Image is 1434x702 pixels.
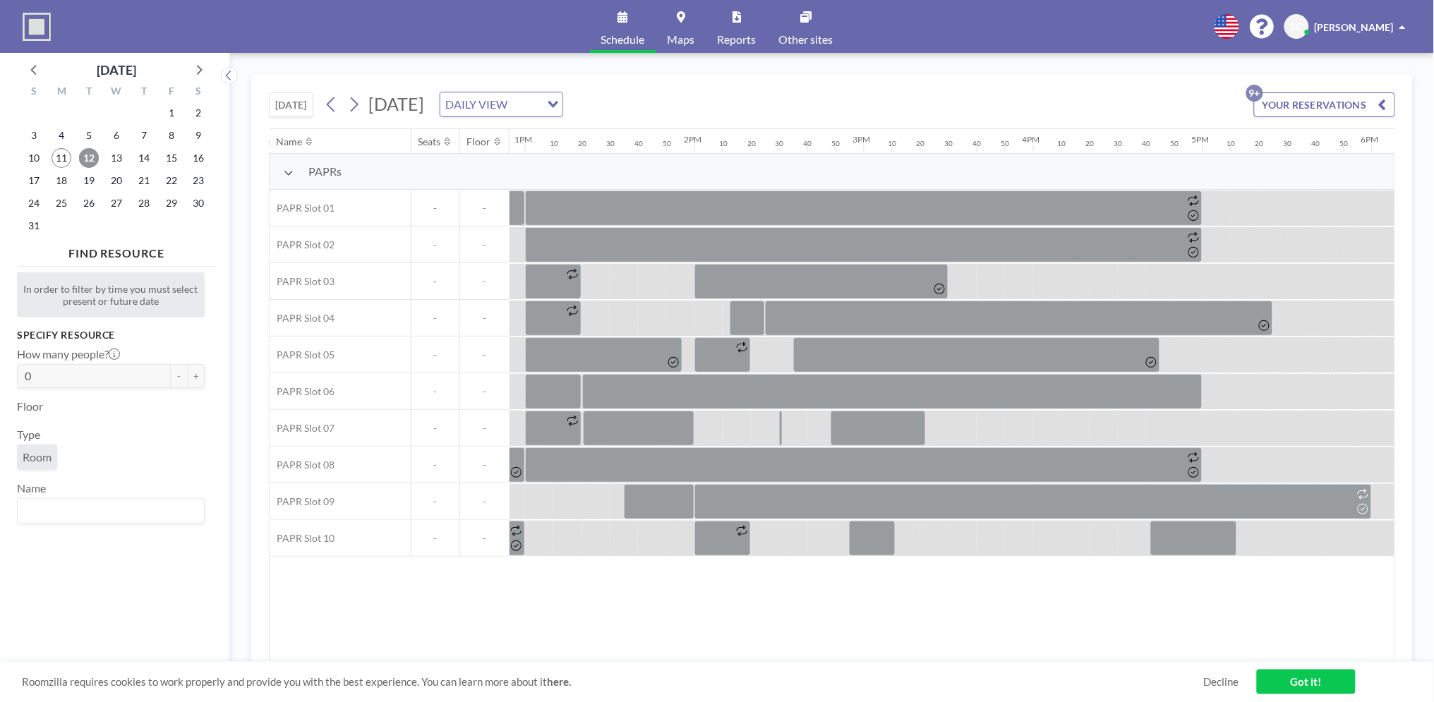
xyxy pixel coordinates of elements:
[20,83,48,102] div: S
[418,135,441,148] div: Seats
[17,399,43,413] label: Floor
[832,139,840,148] div: 50
[134,193,154,213] span: Thursday, August 28, 2025
[460,238,510,251] span: -
[578,139,586,148] div: 20
[17,481,46,495] label: Name
[189,171,209,190] span: Saturday, August 23, 2025
[270,495,335,508] span: PAPR Slot 09
[411,349,459,361] span: -
[79,126,99,145] span: Tuesday, August 5, 2025
[747,139,756,148] div: 20
[162,193,181,213] span: Friday, August 29, 2025
[270,238,335,251] span: PAPR Slot 02
[162,126,181,145] span: Friday, August 8, 2025
[17,241,216,260] h4: FIND RESOURCE
[1086,139,1095,148] div: 20
[103,83,131,102] div: W
[804,139,812,148] div: 40
[1361,134,1379,145] div: 6PM
[270,459,335,471] span: PAPR Slot 08
[23,13,51,41] img: organization-logo
[1315,21,1394,33] span: [PERSON_NAME]
[779,34,833,45] span: Other sites
[411,238,459,251] span: -
[52,193,71,213] span: Monday, August 25, 2025
[107,148,126,168] span: Wednesday, August 13, 2025
[411,459,459,471] span: -
[460,422,510,435] span: -
[514,134,532,145] div: 1PM
[512,95,539,114] input: Search for option
[76,83,103,102] div: T
[411,202,459,214] span: -
[270,312,335,325] span: PAPR Slot 04
[270,532,335,545] span: PAPR Slot 10
[460,275,510,288] span: -
[308,164,342,178] span: PAPRs
[1291,20,1303,33] span: SC
[460,459,510,471] span: -
[188,364,205,388] button: +
[853,134,871,145] div: 3PM
[550,139,558,148] div: 10
[22,675,1204,689] span: Roomzilla requires cookies to work properly and provide you with the best experience. You can lea...
[189,148,209,168] span: Saturday, August 16, 2025
[945,139,953,148] div: 30
[270,202,335,214] span: PAPR Slot 01
[973,139,982,148] div: 40
[189,126,209,145] span: Saturday, August 9, 2025
[1312,139,1320,148] div: 40
[663,139,671,148] div: 50
[1023,134,1040,145] div: 4PM
[411,312,459,325] span: -
[411,275,459,288] span: -
[1257,670,1356,694] a: Got it!
[369,93,425,114] span: [DATE]
[601,34,645,45] span: Schedule
[1227,139,1236,148] div: 10
[1143,139,1151,148] div: 40
[411,532,459,545] span: -
[270,422,335,435] span: PAPR Slot 07
[269,92,313,117] button: [DATE]
[277,135,303,148] div: Name
[460,385,510,398] span: -
[107,193,126,213] span: Wednesday, August 27, 2025
[162,148,181,168] span: Friday, August 15, 2025
[162,103,181,123] span: Friday, August 1, 2025
[17,272,205,317] div: In order to filter by time you must select present or future date
[189,103,209,123] span: Saturday, August 2, 2025
[1340,139,1349,148] div: 50
[1114,139,1123,148] div: 30
[1204,675,1239,689] a: Decline
[411,385,459,398] span: -
[917,139,925,148] div: 20
[24,193,44,213] span: Sunday, August 24, 2025
[24,148,44,168] span: Sunday, August 10, 2025
[17,428,40,442] label: Type
[1254,92,1395,117] button: YOUR RESERVATIONS9+
[48,83,76,102] div: M
[411,495,459,508] span: -
[23,450,52,464] span: Room
[776,139,784,148] div: 30
[1001,139,1010,148] div: 50
[1246,85,1263,102] p: 9+
[52,126,71,145] span: Monday, August 4, 2025
[411,422,459,435] span: -
[24,216,44,236] span: Sunday, August 31, 2025
[79,171,99,190] span: Tuesday, August 19, 2025
[1058,139,1066,148] div: 10
[189,193,209,213] span: Saturday, August 30, 2025
[185,83,212,102] div: S
[130,83,157,102] div: T
[24,126,44,145] span: Sunday, August 3, 2025
[440,92,562,116] div: Search for option
[97,60,136,80] div: [DATE]
[668,34,695,45] span: Maps
[79,193,99,213] span: Tuesday, August 26, 2025
[684,134,701,145] div: 2PM
[634,139,643,148] div: 40
[134,126,154,145] span: Thursday, August 7, 2025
